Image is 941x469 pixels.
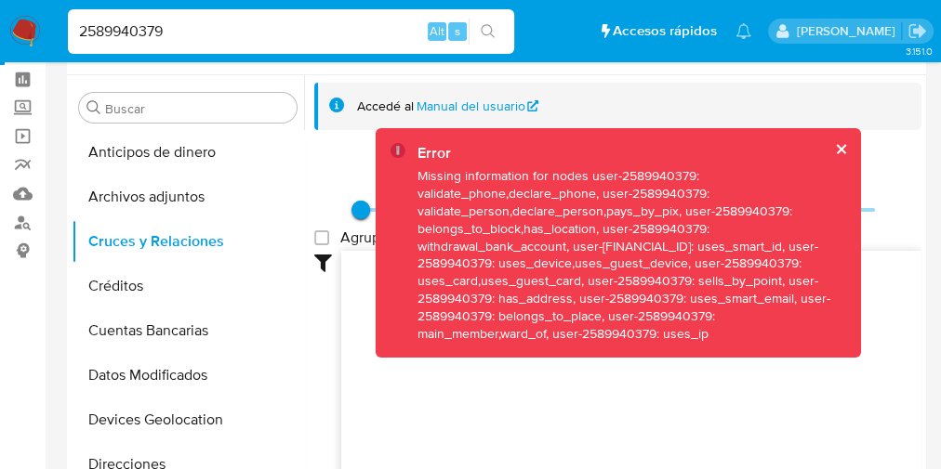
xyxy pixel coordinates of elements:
div: Missing information for nodes user-2589940379: validate_phone,declare_phone, user-2589940379: val... [417,167,846,343]
button: cerrar [834,143,846,155]
button: Créditos [72,264,304,308]
input: Buscar [105,100,289,117]
span: Accesos rápidos [613,21,717,41]
span: 3.151.0 [905,44,932,59]
span: Agrupar nodos [340,228,436,247]
span: Accedé al [357,98,414,115]
button: Cruces y Relaciones [72,219,304,264]
button: Cuentas Bancarias [72,308,304,353]
button: Anticipos de dinero [72,130,304,175]
input: Agrupar nodos [314,230,329,245]
button: search-icon [469,19,507,45]
button: Buscar [86,100,101,115]
div: Error [417,143,846,163]
p: adriana.camarilloduran@mercadolibre.com.mx [796,22,901,40]
a: Manual del usuario [417,98,539,115]
a: Salir [908,21,927,41]
button: Archivos adjuntos [72,175,304,219]
a: Notificaciones [736,23,751,39]
button: Datos Modificados [72,353,304,397]
input: Buscar usuario o caso... [68,20,514,44]
button: Devices Geolocation [72,397,304,442]
span: Alt [430,22,444,40]
span: s [455,22,460,40]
